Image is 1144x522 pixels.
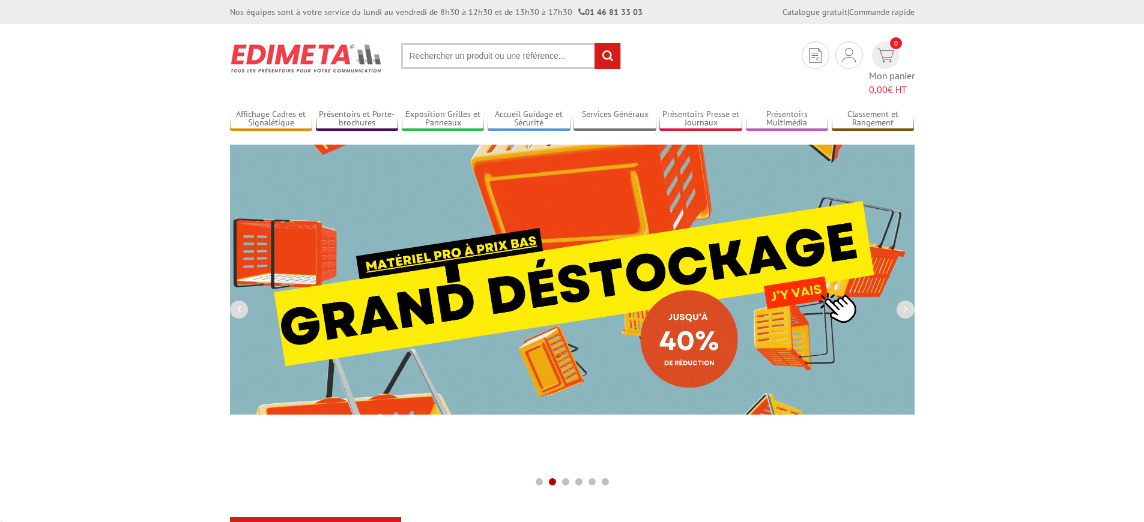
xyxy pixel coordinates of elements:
[316,109,399,129] a: Présentoirs et Porte-brochures
[869,83,888,95] span: 0,00
[574,109,656,129] a: Services Généraux
[877,49,894,62] img: devis rapide
[230,6,643,18] div: Nos équipes sont à votre service du lundi au vendredi de 8h30 à 12h30 et de 13h30 à 17h30
[869,69,915,97] span: Mon panier
[810,48,822,63] img: devis rapide
[746,109,829,129] a: Présentoirs Multimédia
[782,7,847,17] a: Catalogue gratuit
[849,7,915,17] a: Commande rapide
[869,83,915,97] span: € HT
[401,43,621,69] input: Rechercher un produit ou une référence...
[230,109,313,129] a: Affichage Cadres et Signalétique
[890,37,902,49] span: 0
[230,36,383,80] img: Présentoir, panneau, stand - Edimeta - PLV, affichage, mobilier bureau, entreprise
[578,7,643,17] strong: 01 46 81 33 03
[843,48,856,62] img: devis rapide
[488,109,570,129] a: Accueil Guidage et Sécurité
[595,43,620,69] input: rechercher
[659,109,742,129] a: Présentoirs Presse et Journaux
[782,6,915,18] div: |
[832,109,915,129] a: Classement et Rangement
[402,109,485,129] a: Exposition Grilles et Panneaux
[869,41,915,97] a: devis rapide 0 Mon panier 0,00€ HT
